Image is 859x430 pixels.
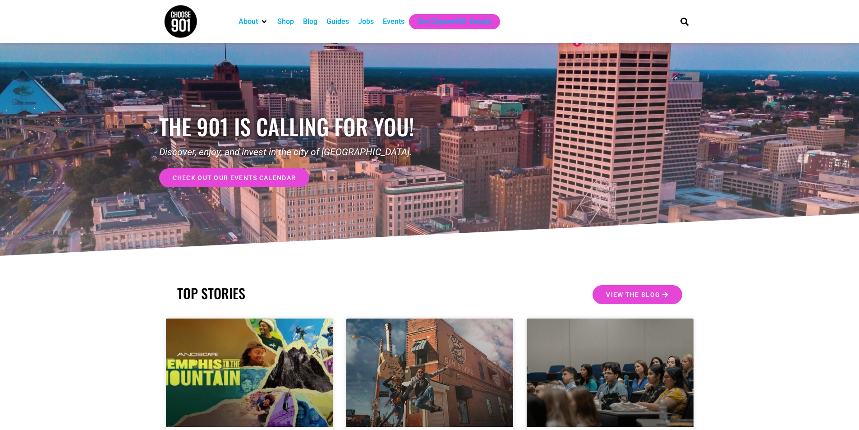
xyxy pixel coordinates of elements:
a: Jobs [358,16,374,27]
a: Shop [277,16,294,27]
span: check out our events calendar [173,175,296,181]
div: About [234,14,273,29]
span: View the Blog [606,291,660,298]
h1: the 901 is calling for you! [159,113,430,140]
a: A group of students sit attentively in a lecture hall, listening to a presentation. Some have not... [527,319,694,427]
a: View the Blog [593,285,682,304]
p: Discover, enjoy, and invest in the city of [GEOGRAPHIC_DATA]. [159,145,430,160]
a: About [239,16,258,27]
a: Events [383,16,404,27]
h2: TOP STORIES [177,285,425,301]
a: Guides [326,16,349,27]
a: Get Choose901 Emails [418,16,491,27]
a: Blog [303,16,317,27]
nav: Main nav [234,14,665,29]
a: check out our events calendar [159,168,310,187]
a: Two people jumping in front of a building with a guitar, featuring The Edge. [346,319,513,427]
div: Search [677,14,692,29]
